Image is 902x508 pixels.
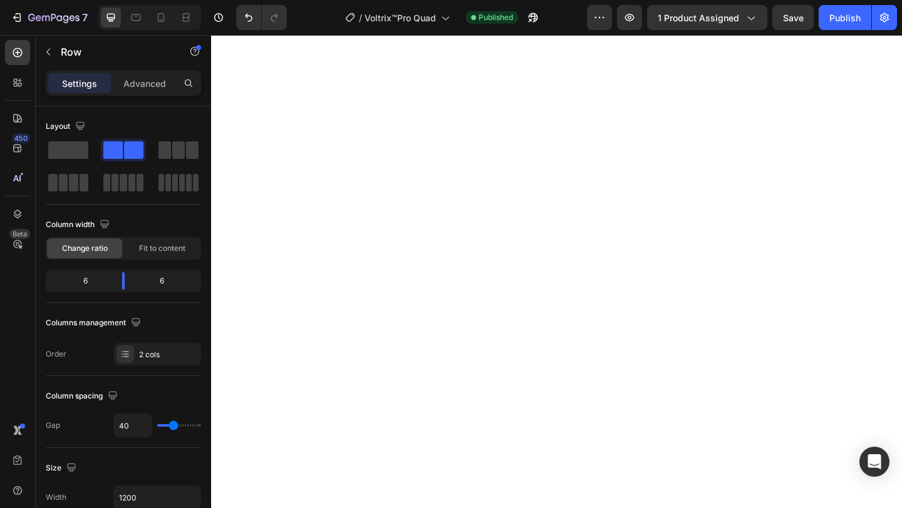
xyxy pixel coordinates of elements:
[359,11,362,24] span: /
[12,133,30,143] div: 450
[46,492,66,503] div: Width
[236,5,287,30] div: Undo/Redo
[61,44,167,59] p: Row
[114,414,152,437] input: Auto
[135,272,199,290] div: 6
[46,460,79,477] div: Size
[365,11,436,24] span: Voltrix™Pro Quad
[647,5,767,30] button: 1 product assigned
[772,5,814,30] button: Save
[46,315,143,332] div: Columns management
[46,420,60,431] div: Gap
[5,5,93,30] button: 7
[9,229,30,239] div: Beta
[479,12,513,23] span: Published
[46,348,66,360] div: Order
[139,243,185,254] span: Fit to content
[783,13,804,23] span: Save
[82,10,88,25] p: 7
[62,243,108,254] span: Change ratio
[62,77,97,90] p: Settings
[46,118,88,135] div: Layout
[211,35,902,508] iframe: Design area
[46,216,112,233] div: Column width
[829,11,861,24] div: Publish
[658,11,739,24] span: 1 product assigned
[123,77,166,90] p: Advanced
[139,349,198,360] div: 2 cols
[48,272,112,290] div: 6
[859,447,889,477] div: Open Intercom Messenger
[819,5,871,30] button: Publish
[46,388,120,405] div: Column spacing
